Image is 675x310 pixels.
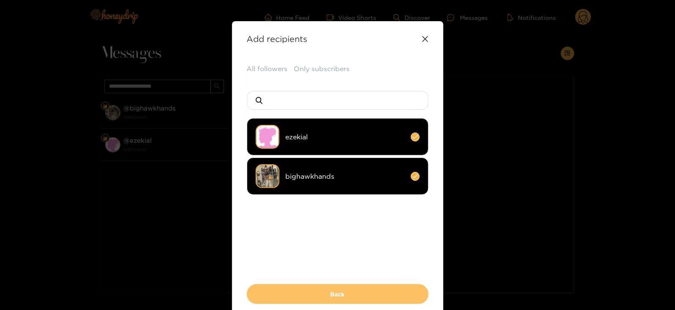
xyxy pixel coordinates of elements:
[247,64,288,74] button: All followers
[247,284,429,304] button: Back
[286,132,404,142] span: ezekial
[294,64,350,74] button: Only subscribers
[247,34,308,44] strong: Add recipients
[286,172,404,181] span: bighawkhands
[256,125,279,149] img: no-avatar.png
[256,164,279,188] img: cocgj-img_2831.jpeg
